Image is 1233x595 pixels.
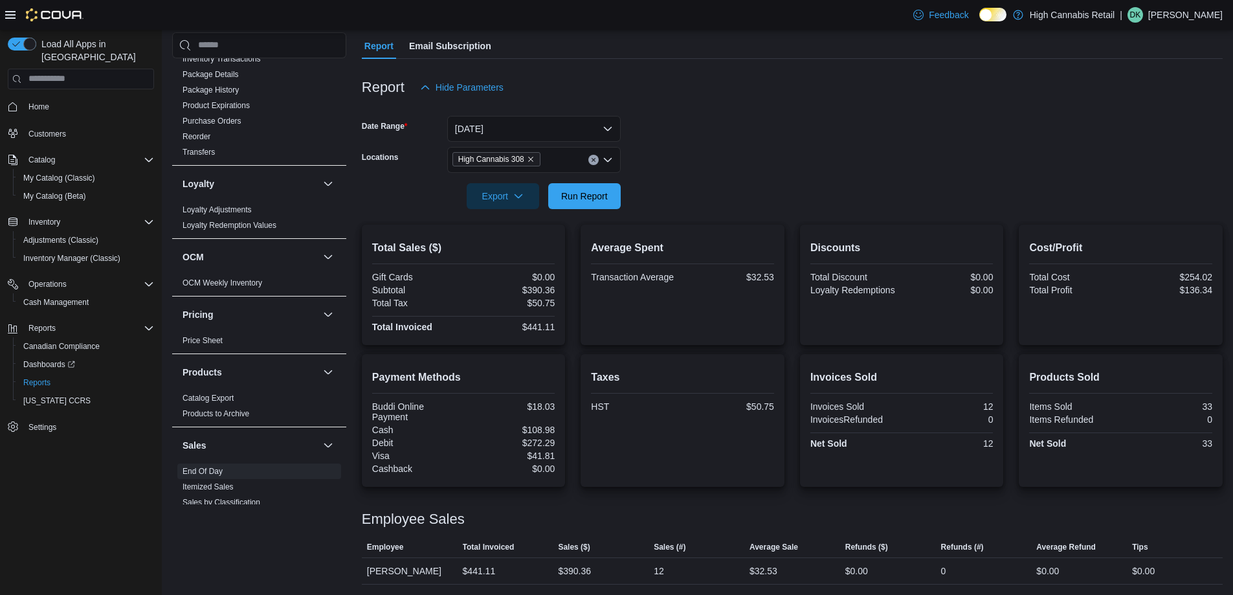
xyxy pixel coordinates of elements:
[183,220,276,230] span: Loyalty Redemption Values
[23,377,50,388] span: Reports
[183,439,206,452] h3: Sales
[466,464,555,474] div: $0.00
[452,152,540,166] span: High Cannabis 308
[320,307,336,322] button: Pricing
[810,438,847,449] strong: Net Sold
[183,205,252,214] a: Loyalty Adjustments
[13,337,159,355] button: Canadian Compliance
[13,374,159,392] button: Reports
[372,451,461,461] div: Visa
[28,217,60,227] span: Inventory
[372,272,461,282] div: Gift Cards
[183,148,215,157] a: Transfers
[979,21,980,22] span: Dark Mode
[23,396,91,406] span: [US_STATE] CCRS
[36,38,154,63] span: Load All Apps in [GEOGRAPHIC_DATA]
[591,370,774,385] h2: Taxes
[13,293,159,311] button: Cash Management
[463,542,515,552] span: Total Invoiced
[183,117,241,126] a: Purchase Orders
[183,439,318,452] button: Sales
[13,187,159,205] button: My Catalog (Beta)
[23,214,154,230] span: Inventory
[362,152,399,163] label: Locations
[183,466,223,477] span: End Of Day
[8,92,154,470] nav: Complex example
[23,276,154,292] span: Operations
[18,357,154,372] span: Dashboards
[23,152,154,168] span: Catalog
[183,308,318,321] button: Pricing
[362,511,465,527] h3: Employee Sales
[1124,272,1212,282] div: $254.02
[1132,542,1148,552] span: Tips
[466,401,555,412] div: $18.03
[23,320,61,336] button: Reports
[183,482,234,491] a: Itemized Sales
[28,102,49,112] span: Home
[183,394,234,403] a: Catalog Export
[372,438,461,448] div: Debit
[172,390,346,427] div: Products
[750,542,798,552] span: Average Sale
[18,339,105,354] a: Canadian Compliance
[904,414,993,425] div: 0
[13,169,159,187] button: My Catalog (Classic)
[1127,7,1143,23] div: Dylan Kemp
[372,425,461,435] div: Cash
[13,355,159,374] a: Dashboards
[26,8,83,21] img: Cova
[1124,414,1212,425] div: 0
[1036,563,1059,579] div: $0.00
[810,370,994,385] h2: Invoices Sold
[3,319,159,337] button: Reports
[183,335,223,346] span: Price Sheet
[3,151,159,169] button: Catalog
[18,357,80,372] a: Dashboards
[372,322,432,332] strong: Total Invoiced
[561,190,608,203] span: Run Report
[904,285,993,295] div: $0.00
[23,214,65,230] button: Inventory
[372,401,461,422] div: Buddi Online Payment
[929,8,968,21] span: Feedback
[172,333,346,354] div: Pricing
[372,240,555,256] h2: Total Sales ($)
[183,177,214,190] h3: Loyalty
[23,235,98,245] span: Adjustments (Classic)
[372,370,555,385] h2: Payment Methods
[904,272,993,282] div: $0.00
[183,336,223,345] a: Price Sheet
[183,85,239,95] a: Package History
[183,100,250,111] span: Product Expirations
[18,375,56,390] a: Reports
[1148,7,1223,23] p: [PERSON_NAME]
[1124,438,1212,449] div: 33
[23,297,89,308] span: Cash Management
[320,176,336,192] button: Loyalty
[466,285,555,295] div: $390.36
[591,240,774,256] h2: Average Spent
[458,153,524,166] span: High Cannabis 308
[23,253,120,264] span: Inventory Manager (Classic)
[1029,240,1212,256] h2: Cost/Profit
[364,33,394,59] span: Report
[28,279,67,289] span: Operations
[810,414,899,425] div: InvoicesRefunded
[183,366,222,379] h3: Products
[1036,542,1096,552] span: Average Refund
[18,393,154,409] span: Washington CCRS
[183,101,250,110] a: Product Expirations
[13,392,159,410] button: [US_STATE] CCRS
[810,240,994,256] h2: Discounts
[183,69,239,80] span: Package Details
[362,558,458,584] div: [PERSON_NAME]
[941,563,946,579] div: 0
[409,33,491,59] span: Email Subscription
[3,124,159,142] button: Customers
[183,251,318,264] button: OCM
[23,126,71,142] a: Customers
[23,419,154,435] span: Settings
[183,482,234,492] span: Itemized Sales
